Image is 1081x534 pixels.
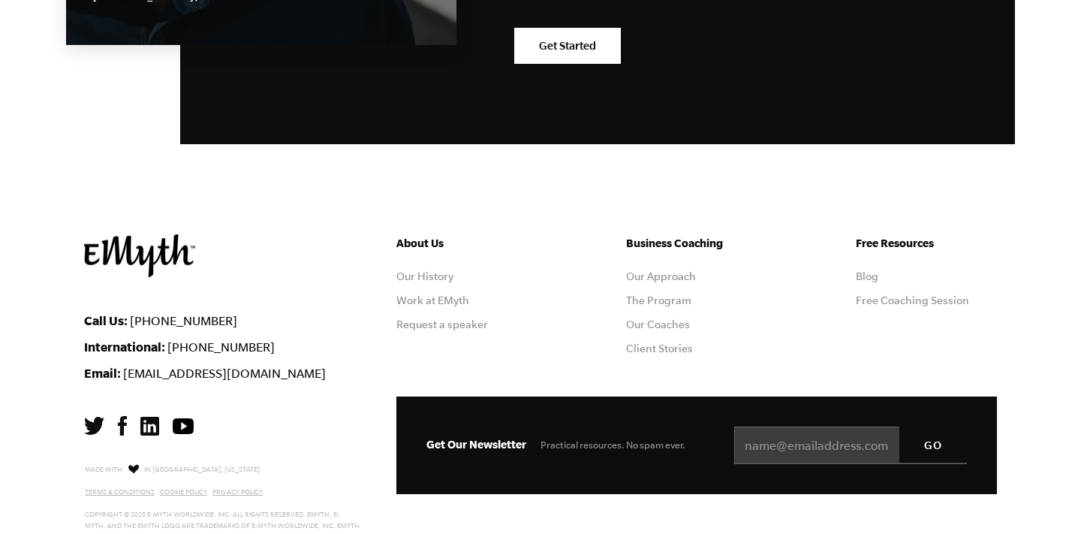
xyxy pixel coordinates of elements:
a: Our Approach [626,270,696,282]
img: LinkedIn [140,417,159,436]
a: Blog [856,270,878,282]
input: GO [899,427,967,463]
a: Client Stories [626,342,693,354]
span: Practical resources. No spam ever. [540,439,685,451]
img: EMyth [84,234,195,277]
a: Privacy Policy [212,488,263,496]
a: Free Coaching Session [856,294,969,306]
img: Twitter [84,417,104,435]
a: [PHONE_NUMBER] [167,340,275,354]
strong: Call Us: [84,313,128,327]
a: [EMAIL_ADDRESS][DOMAIN_NAME] [123,367,326,380]
a: Our Coaches [626,318,690,330]
img: Facebook [118,416,127,436]
a: Terms & Conditions [85,488,155,496]
h5: Free Resources [856,234,997,252]
img: YouTube [173,418,194,434]
strong: International: [84,339,165,354]
a: [PHONE_NUMBER] [130,314,237,327]
input: name@emailaddress.com [734,427,967,464]
a: Work at EMyth [396,294,469,306]
iframe: Chat Widget [1006,462,1081,534]
img: Love [128,464,139,474]
a: Cookie Policy [160,488,207,496]
h5: Business Coaching [626,234,767,252]
span: Get Our Newsletter [426,438,526,451]
a: The Program [626,294,691,306]
h5: About Us [396,234,537,252]
a: Request a speaker [396,318,488,330]
a: Get Started [514,28,621,64]
a: Our History [396,270,453,282]
strong: Email: [84,366,121,380]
